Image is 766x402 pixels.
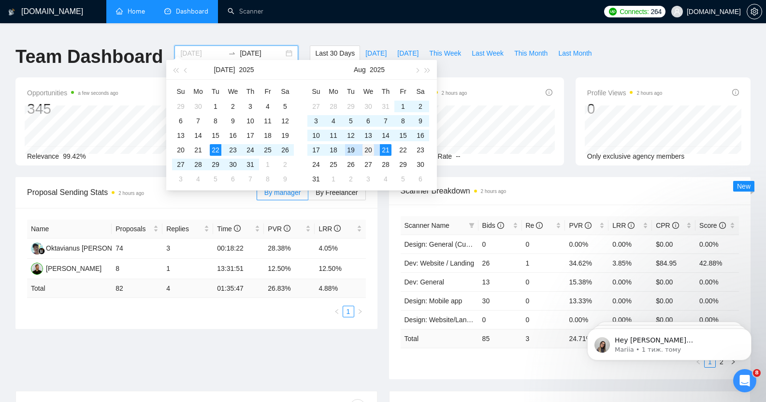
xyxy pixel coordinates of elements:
div: 28 [328,101,339,112]
div: 10 [245,115,256,127]
th: We [360,84,377,99]
span: Bids [482,222,504,229]
div: 5 [397,173,409,185]
div: 29 [210,159,221,170]
span: filter [469,223,475,228]
span: Proposal Sending Stats [27,186,257,198]
td: 2025-08-31 [307,172,325,186]
span: Opportunities [27,87,118,99]
div: 24 [310,159,322,170]
div: sofiia.paladii@lynksen.com каже… [8,291,186,320]
td: 2025-08-09 [276,172,294,186]
td: 2025-08-08 [394,114,412,128]
div: Using separate scanners with different scopes if you want more control over pacing. ​ [15,144,151,182]
td: 2025-08-15 [394,128,412,143]
p: Hey [PERSON_NAME][EMAIL_ADDRESS][DOMAIN_NAME], Looks like your Upwork agency [PERSON_NAME] ran ou... [42,28,167,37]
div: You're very welcome! Do you have any other questions I can help with? 😊 [15,259,151,278]
th: Th [242,84,259,99]
div: [PERSON_NAME] [46,263,101,274]
span: Connects: [620,6,649,17]
span: By manager [264,189,301,196]
td: 2025-08-08 [259,172,276,186]
div: 5 [345,115,357,127]
th: Th [377,84,394,99]
td: 2025-08-11 [325,128,342,143]
th: Mo [189,84,207,99]
div: 8 [210,115,221,127]
img: upwork-logo.png [609,8,617,15]
span: This Week [429,48,461,59]
div: 3 [362,173,374,185]
div: 28 [380,159,391,170]
div: 17 [245,130,256,141]
th: Fr [259,84,276,99]
div: 14 [192,130,204,141]
div: 15 [397,130,409,141]
div: 25 [328,159,339,170]
a: Design: General (Custom) [405,240,483,248]
button: [DATE] [392,45,424,61]
span: Last Week [472,48,504,59]
div: Закрити [170,4,187,21]
div: No, thanks! [139,297,178,307]
span: -- [456,152,460,160]
td: 2025-08-24 [307,157,325,172]
time: a few seconds ago [78,90,118,96]
td: 2025-09-01 [325,172,342,186]
td: 2025-08-18 [325,143,342,157]
div: sofiia.paladii@lynksen.com каже… [8,215,186,253]
td: 2025-08-01 [259,157,276,172]
td: 2025-07-17 [242,128,259,143]
div: 29 [175,101,187,112]
div: 30 [362,101,374,112]
th: Tu [342,84,360,99]
td: 2025-08-14 [377,128,394,143]
div: 23 [227,144,239,156]
span: [DATE] [365,48,387,59]
span: info-circle [497,222,504,229]
div: 12 [279,115,291,127]
span: 8 [753,369,761,377]
span: Last Month [558,48,592,59]
td: 2025-08-07 [242,172,259,186]
div: 10 [310,130,322,141]
th: Sa [276,84,294,99]
div: 31 [310,173,322,185]
td: 2025-07-15 [207,128,224,143]
div: 2 [415,101,426,112]
td: 2025-07-04 [259,99,276,114]
div: 30 [227,159,239,170]
span: CPR [656,222,679,229]
td: 2025-08-26 [342,157,360,172]
span: Scanner Breakdown [401,185,739,197]
th: Su [172,84,189,99]
td: 2025-08-03 [172,172,189,186]
button: go back [6,4,25,22]
div: 5 [279,101,291,112]
time: 2 hours ago [636,90,662,96]
div: 18 [328,144,339,156]
span: Only exclusive agency members [587,152,685,160]
p: Message from Mariia, sent 1 тиж. тому [42,37,167,46]
div: 26 [345,159,357,170]
button: Last 30 Days [310,45,360,61]
div: 8 [397,115,409,127]
div: 16 [227,130,239,141]
div: Oktavianus [PERSON_NAME] Tape [46,243,154,253]
td: 2025-07-25 [259,143,276,157]
button: Головна [151,4,170,22]
div: 20 [362,144,374,156]
div: 13 [362,130,374,141]
td: 2025-09-03 [360,172,377,186]
img: Profile image for Mariia [22,29,37,45]
span: PVR [569,222,592,229]
div: 3 [310,115,322,127]
button: [DATE] [360,45,392,61]
td: 2025-09-05 [394,172,412,186]
span: setting [747,8,762,15]
td: 2025-07-26 [276,143,294,157]
span: Dashboard [176,7,208,15]
span: 99.42% [63,152,86,160]
td: 2025-08-23 [412,143,429,157]
button: 2025 [370,60,385,79]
